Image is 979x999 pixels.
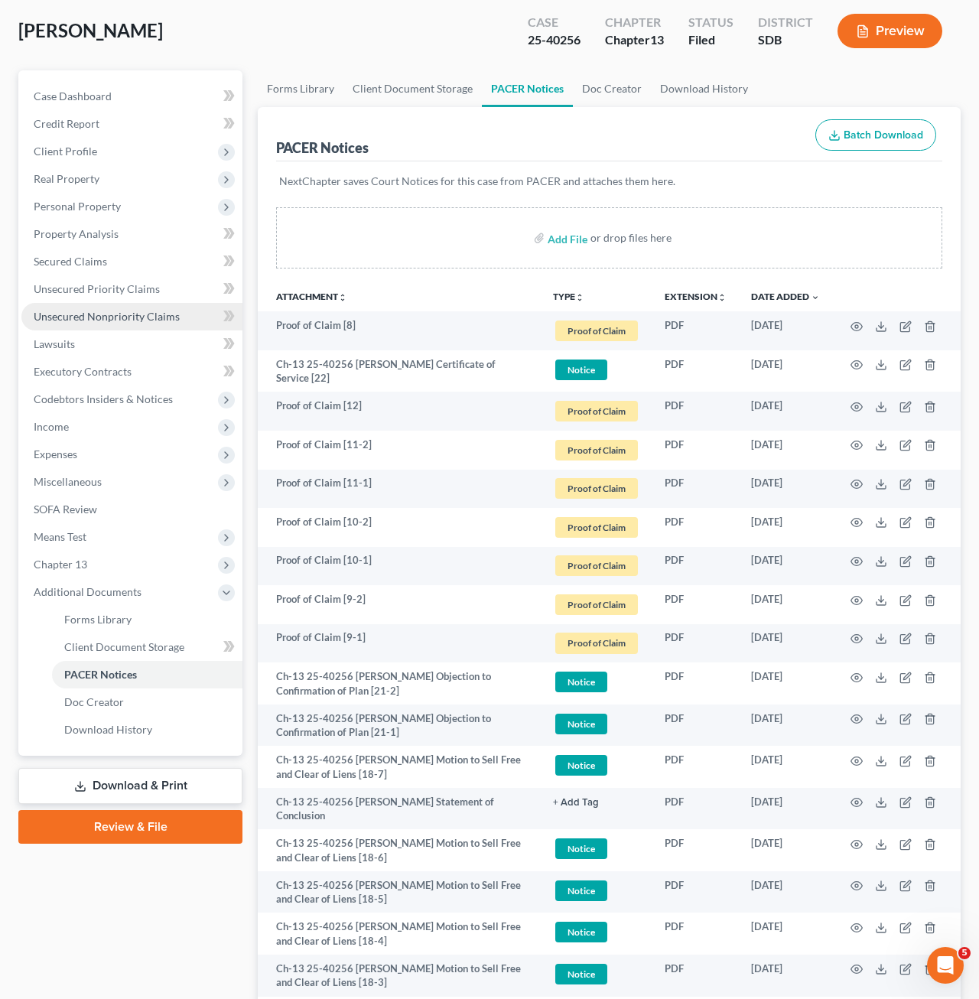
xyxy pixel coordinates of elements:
td: PDF [652,871,739,913]
td: Ch-13 25-40256 [PERSON_NAME] Motion to Sell Free and Clear of Liens [18-3] [258,955,541,997]
span: Download History [64,723,152,736]
span: Unsecured Priority Claims [34,282,160,295]
div: or drop files here [590,230,672,246]
a: Doc Creator [573,70,651,107]
a: Notice [553,962,640,987]
span: Real Property [34,172,99,185]
td: PDF [652,585,739,624]
i: expand_more [811,293,820,302]
a: Proof of Claim [553,399,640,424]
span: Notice [555,922,607,942]
span: 5 [958,947,971,959]
button: Preview [838,14,942,48]
td: PDF [652,955,739,997]
a: Date Added expand_more [751,291,820,302]
a: Notice [553,836,640,861]
a: Forms Library [52,606,242,633]
td: [DATE] [739,624,832,663]
td: [DATE] [739,788,832,830]
a: Extensionunfold_more [665,291,727,302]
span: Proof of Claim [555,555,638,576]
div: Case [528,14,581,31]
a: Notice [553,669,640,695]
a: Client Document Storage [52,633,242,661]
a: Proof of Claim [553,438,640,463]
div: Chapter [605,31,664,49]
div: SDB [758,31,813,49]
span: Lawsuits [34,337,75,350]
a: Secured Claims [21,248,242,275]
span: Additional Documents [34,585,141,598]
td: [DATE] [739,871,832,913]
a: Credit Report [21,110,242,138]
a: Executory Contracts [21,358,242,386]
a: SOFA Review [21,496,242,523]
a: + Add Tag [553,795,640,809]
td: [DATE] [739,955,832,997]
a: Proof of Claim [553,553,640,578]
td: Ch-13 25-40256 [PERSON_NAME] Statement of Conclusion [258,788,541,830]
button: + Add Tag [553,798,599,808]
td: Proof of Claim [11-1] [258,470,541,509]
a: Doc Creator [52,688,242,716]
td: Ch-13 25-40256 [PERSON_NAME] Objection to Confirmation of Plan [21-2] [258,662,541,705]
a: Property Analysis [21,220,242,248]
a: Attachmentunfold_more [276,291,347,302]
div: 25-40256 [528,31,581,49]
span: Unsecured Nonpriority Claims [34,310,180,323]
i: unfold_more [717,293,727,302]
a: Unsecured Nonpriority Claims [21,303,242,330]
td: Ch-13 25-40256 [PERSON_NAME] Motion to Sell Free and Clear of Liens [18-7] [258,746,541,788]
span: Income [34,420,69,433]
td: Proof of Claim [10-2] [258,508,541,547]
td: PDF [652,913,739,955]
td: [DATE] [739,913,832,955]
a: Notice [553,753,640,778]
span: Codebtors Insiders & Notices [34,392,173,405]
td: Proof of Claim [10-1] [258,547,541,586]
span: Notice [555,838,607,859]
span: 13 [650,32,664,47]
td: Proof of Claim [9-2] [258,585,541,624]
a: Download & Print [18,768,242,804]
td: PDF [652,829,739,871]
a: Forms Library [258,70,343,107]
td: [DATE] [739,746,832,788]
a: Review & File [18,810,242,844]
a: Proof of Claim [553,630,640,656]
td: [DATE] [739,547,832,586]
td: [DATE] [739,829,832,871]
span: Proof of Claim [555,321,638,341]
span: PACER Notices [64,668,137,681]
td: PDF [652,662,739,705]
span: Client Profile [34,145,97,158]
span: SOFA Review [34,503,97,516]
td: PDF [652,508,739,547]
td: Ch-13 25-40256 [PERSON_NAME] Motion to Sell Free and Clear of Liens [18-6] [258,829,541,871]
i: unfold_more [575,293,584,302]
td: [DATE] [739,585,832,624]
td: PDF [652,788,739,830]
span: [PERSON_NAME] [18,19,163,41]
span: Notice [555,964,607,984]
a: Notice [553,919,640,945]
a: Client Document Storage [343,70,482,107]
span: Chapter 13 [34,558,87,571]
span: Notice [555,880,607,901]
span: Client Document Storage [64,640,184,653]
a: Notice [553,878,640,903]
a: Proof of Claim [553,592,640,617]
td: PDF [652,392,739,431]
a: Unsecured Priority Claims [21,275,242,303]
span: Proof of Claim [555,440,638,460]
span: Executory Contracts [34,365,132,378]
td: Proof of Claim [12] [258,392,541,431]
span: Notice [555,360,607,380]
div: District [758,14,813,31]
a: Proof of Claim [553,515,640,540]
td: PDF [652,746,739,788]
span: Proof of Claim [555,517,638,538]
span: Property Analysis [34,227,119,240]
span: Miscellaneous [34,475,102,488]
button: TYPEunfold_more [553,292,584,302]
